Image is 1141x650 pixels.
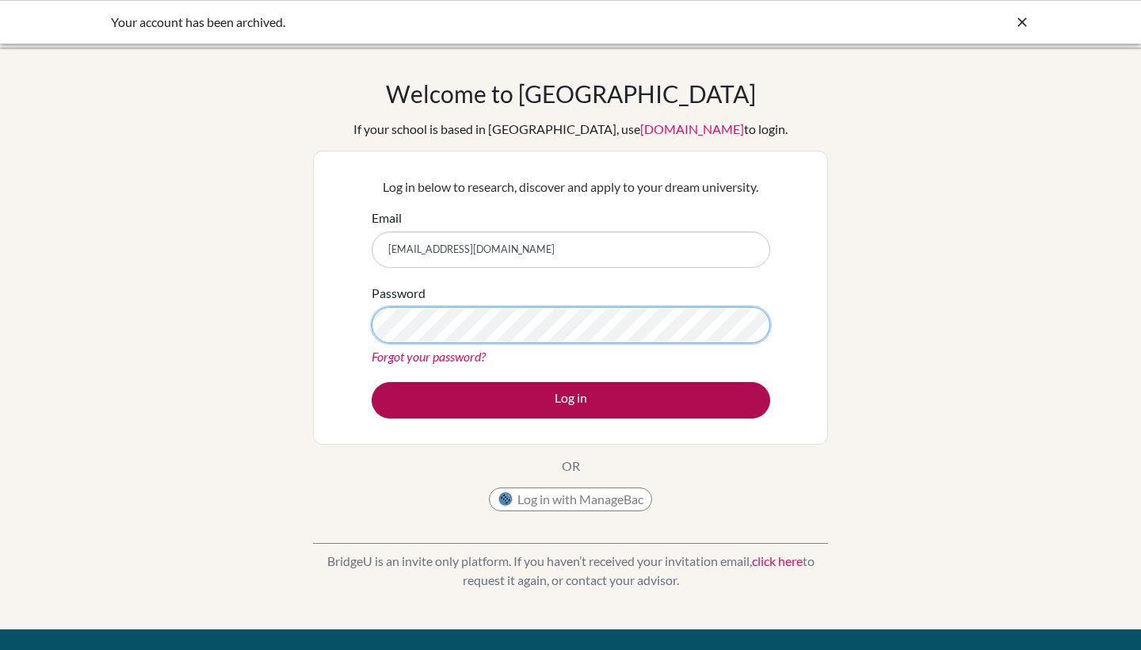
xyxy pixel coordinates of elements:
a: [DOMAIN_NAME] [640,121,744,136]
p: BridgeU is an invite only platform. If you haven’t received your invitation email, to request it ... [313,552,828,590]
label: Email [372,208,402,227]
label: Password [372,284,425,303]
p: OR [562,457,580,476]
div: If your school is based in [GEOGRAPHIC_DATA], use to login. [353,120,788,139]
p: Log in below to research, discover and apply to your dream university. [372,178,770,197]
button: Log in with ManageBac [489,487,652,511]
a: Forgot your password? [372,349,486,364]
h1: Welcome to [GEOGRAPHIC_DATA] [386,79,756,108]
a: click here [752,553,803,568]
button: Log in [372,382,770,419]
div: Your account has been archived. [111,13,792,32]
